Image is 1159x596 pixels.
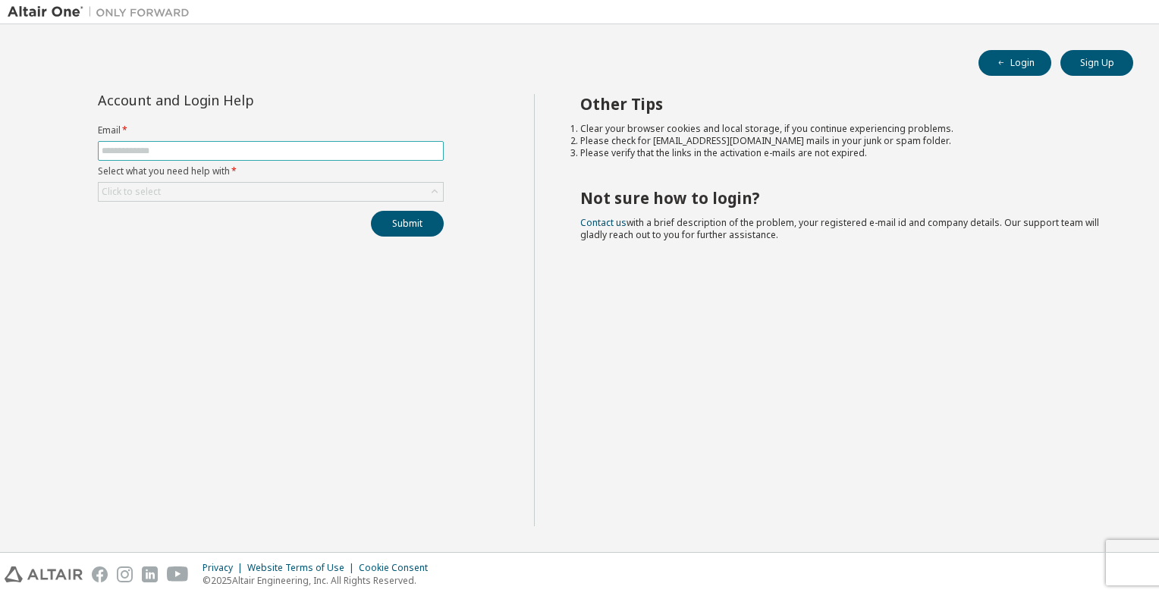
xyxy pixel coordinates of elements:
img: facebook.svg [92,566,108,582]
span: with a brief description of the problem, your registered e-mail id and company details. Our suppo... [580,216,1099,241]
h2: Other Tips [580,94,1107,114]
p: © 2025 Altair Engineering, Inc. All Rights Reserved. [203,574,437,587]
li: Please verify that the links in the activation e-mails are not expired. [580,147,1107,159]
img: instagram.svg [117,566,133,582]
div: Cookie Consent [359,562,437,574]
li: Please check for [EMAIL_ADDRESS][DOMAIN_NAME] mails in your junk or spam folder. [580,135,1107,147]
img: Altair One [8,5,197,20]
button: Login [978,50,1051,76]
a: Contact us [580,216,627,229]
img: linkedin.svg [142,566,158,582]
label: Email [98,124,444,136]
div: Click to select [99,183,443,201]
h2: Not sure how to login? [580,188,1107,208]
li: Clear your browser cookies and local storage, if you continue experiencing problems. [580,123,1107,135]
img: youtube.svg [167,566,189,582]
label: Select what you need help with [98,165,444,177]
div: Privacy [203,562,247,574]
div: Website Terms of Use [247,562,359,574]
div: Click to select [102,186,161,198]
button: Submit [371,211,444,237]
img: altair_logo.svg [5,566,83,582]
button: Sign Up [1060,50,1133,76]
div: Account and Login Help [98,94,375,106]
